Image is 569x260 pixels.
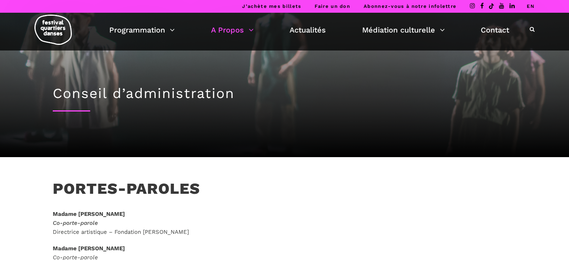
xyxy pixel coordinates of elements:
[242,3,301,9] a: J’achète mes billets
[527,3,535,9] a: EN
[53,220,98,226] span: Co-porte-parole
[290,24,326,36] a: Actualités
[315,3,350,9] a: Faire un don
[53,85,517,102] h1: Conseil d’administration
[211,24,254,36] a: A Propos
[53,211,125,217] strong: Madame [PERSON_NAME]
[53,180,200,198] h3: PORTES-PAROLES
[53,209,421,236] p: Directrice artistique – Fondation [PERSON_NAME]
[481,24,509,36] a: Contact
[109,24,175,36] a: Programmation
[364,3,456,9] a: Abonnez-vous à notre infolettre
[362,24,445,36] a: Médiation culturelle
[34,15,72,45] img: logo-fqd-med
[53,245,125,252] strong: Madame [PERSON_NAME]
